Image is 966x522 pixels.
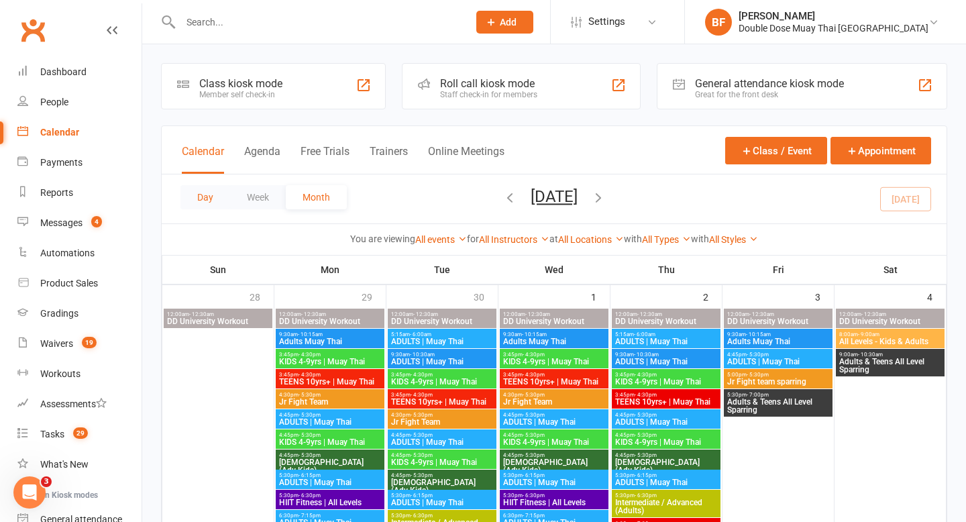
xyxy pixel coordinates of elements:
span: 12:00am [390,311,494,317]
span: ADULTS | Muay Thai [502,478,606,486]
div: Gradings [40,308,78,319]
span: - 9:00am [858,331,879,337]
a: What's New [17,450,142,480]
span: - 5:30pm [523,432,545,438]
span: Adults Muay Thai [278,337,382,346]
a: Tasks 29 [17,419,142,450]
span: - 7:00pm [747,392,769,398]
span: 4:45pm [614,452,718,458]
span: 12:00am [502,311,606,317]
span: 4:45pm [390,472,494,478]
span: - 12:30am [525,311,550,317]
span: - 5:30pm [411,472,433,478]
button: Free Trials [301,145,350,174]
div: General attendance kiosk mode [695,77,844,90]
span: Adults & Teens All Level Sparring [839,358,942,374]
button: Online Meetings [428,145,504,174]
span: - 6:30pm [635,492,657,499]
span: 3:45pm [502,352,606,358]
span: DD University Workout [839,317,942,325]
div: 28 [250,285,274,307]
span: - 6:15pm [411,492,433,499]
a: Dashboard [17,57,142,87]
span: ADULTS | Muay Thai [278,478,382,486]
span: - 10:30am [634,352,659,358]
a: Payments [17,148,142,178]
span: Jr Fight team sparring [727,378,830,386]
div: [PERSON_NAME] [739,10,928,22]
a: Automations [17,238,142,268]
span: 5:30pm [390,492,494,499]
button: [DATE] [531,187,578,206]
input: Search... [176,13,459,32]
span: KIDS 4-9yrs | Muay Thai [502,438,606,446]
span: ADULTS | Muay Thai [390,358,494,366]
span: 3:45pm [614,392,718,398]
span: ADULTS | Muay Thai [614,358,718,366]
span: 5:30pm [614,492,718,499]
span: 3:45pm [390,392,494,398]
span: - 5:30pm [523,392,545,398]
div: Staff check-in for members [440,90,537,99]
span: - 12:30am [637,311,662,317]
span: Adults Muay Thai [502,337,606,346]
button: Month [286,185,347,209]
span: - 4:30pm [411,392,433,398]
span: TEENS 10yrs+ | Muay Thai [390,398,494,406]
button: Day [180,185,230,209]
th: Mon [274,256,386,284]
span: - 12:30am [301,311,326,317]
span: 5:30pm [390,513,494,519]
div: Automations [40,248,95,258]
span: Add [500,17,517,28]
button: Agenda [244,145,280,174]
span: 4:45pm [278,452,382,458]
span: 4 [91,216,102,227]
span: ADULTS | Muay Thai [502,418,606,426]
span: KIDS 4-9yrs | Muay Thai [278,358,382,366]
span: - 5:30pm [411,432,433,438]
span: 4:45pm [502,452,606,458]
span: - 5:30pm [299,432,321,438]
span: Adults Muay Thai [727,337,830,346]
span: TEENS 10yrs+ | Muay Thai [502,378,606,386]
strong: You are viewing [350,233,415,244]
a: Waivers 19 [17,329,142,359]
span: 4:45pm [278,432,382,438]
span: - 6:00am [634,331,655,337]
span: - 12:30am [861,311,886,317]
span: - 6:15pm [523,472,545,478]
button: Trainers [370,145,408,174]
span: 5:30pm [502,472,606,478]
span: 4:30pm [502,392,606,398]
strong: at [549,233,558,244]
span: KIDS 4-9yrs | Muay Thai [614,438,718,446]
span: 3:45pm [502,372,606,378]
div: Reports [40,187,73,198]
span: 4:45pm [278,412,382,418]
span: - 5:30pm [635,412,657,418]
span: - 4:30pm [299,352,321,358]
span: [DEMOGRAPHIC_DATA] (Adv Kids) [614,458,718,474]
span: - 5:30pm [411,452,433,458]
a: Calendar [17,117,142,148]
span: - 7:15pm [299,513,321,519]
span: KIDS 4-9yrs | Muay Thai [502,358,606,366]
th: Wed [498,256,610,284]
span: ADULTS | Muay Thai [614,418,718,426]
span: - 12:30am [413,311,438,317]
span: 5:15am [390,331,494,337]
span: ADULTS | Muay Thai [278,418,382,426]
span: 9:30am [278,331,382,337]
span: - 5:30pm [299,412,321,418]
span: HIIT Fitness | All Levels [502,499,606,507]
span: - 4:30pm [635,392,657,398]
span: 29 [73,427,88,439]
span: 12:00am [727,311,830,317]
iframe: Intercom live chat [13,476,46,509]
button: Class / Event [725,137,827,164]
a: Messages 4 [17,208,142,238]
span: - 10:30am [858,352,883,358]
button: Week [230,185,286,209]
span: ADULTS | Muay Thai [614,337,718,346]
